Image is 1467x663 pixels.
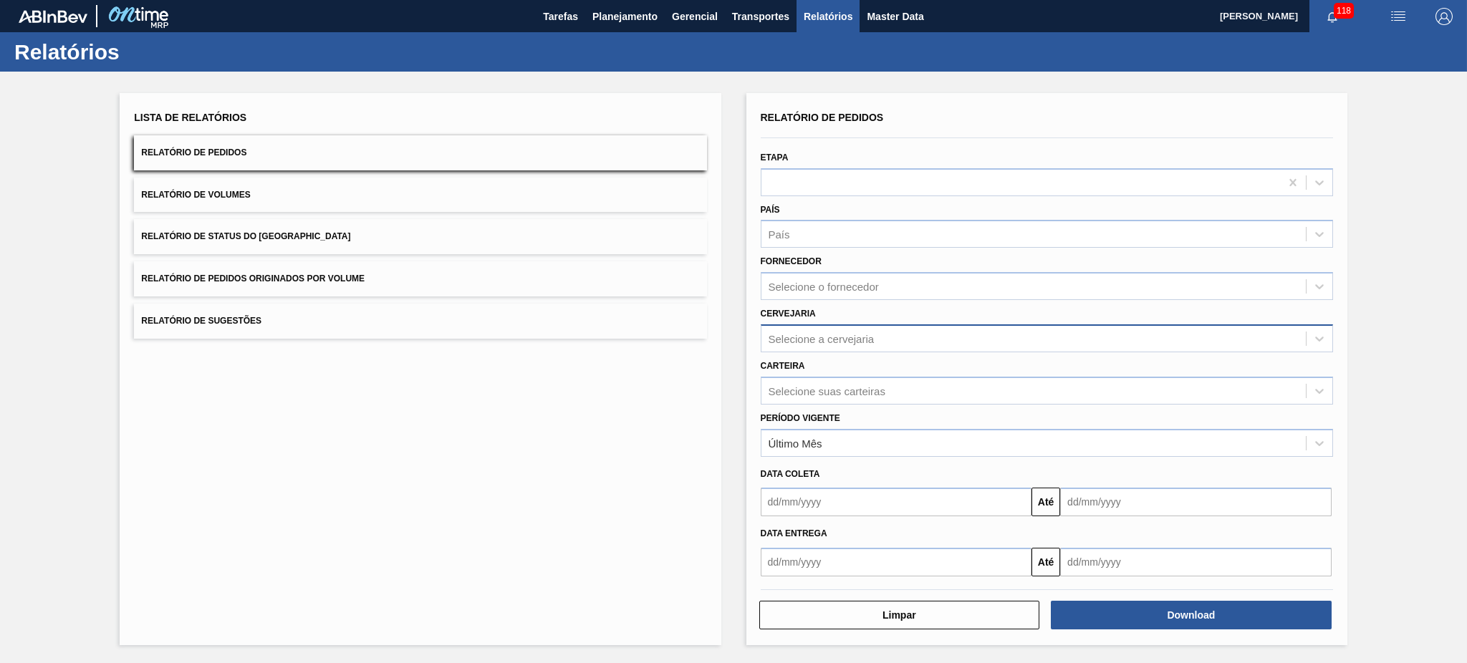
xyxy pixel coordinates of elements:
[134,304,706,339] button: Relatório de Sugestões
[761,153,789,163] label: Etapa
[1031,488,1060,516] button: Até
[1060,548,1332,576] input: dd/mm/yyyy
[134,178,706,213] button: Relatório de Volumes
[761,361,805,371] label: Carteira
[19,10,87,23] img: TNhmsLtSVTkK8tSr43FrP2fwEKptu5GPRR3wAAAABJRU5ErkJggg==
[1390,8,1407,25] img: userActions
[761,205,780,215] label: País
[732,8,789,25] span: Transportes
[769,228,790,241] div: País
[761,256,822,266] label: Fornecedor
[761,488,1032,516] input: dd/mm/yyyy
[761,528,827,538] span: Data entrega
[1435,8,1453,25] img: Logout
[141,231,350,241] span: Relatório de Status do [GEOGRAPHIC_DATA]
[1060,488,1332,516] input: dd/mm/yyyy
[141,316,261,326] span: Relatório de Sugestões
[141,190,250,200] span: Relatório de Volumes
[761,548,1032,576] input: dd/mm/yyyy
[761,413,840,423] label: Período Vigente
[769,384,885,397] div: Selecione suas carteiras
[141,274,365,284] span: Relatório de Pedidos Originados por Volume
[761,112,884,123] span: Relatório de Pedidos
[769,437,822,449] div: Último Mês
[672,8,718,25] span: Gerencial
[1309,6,1355,26] button: Notificações
[761,309,816,319] label: Cervejaria
[134,219,706,254] button: Relatório de Status do [GEOGRAPHIC_DATA]
[761,469,820,479] span: Data coleta
[1334,3,1354,19] span: 118
[543,8,578,25] span: Tarefas
[134,112,246,123] span: Lista de Relatórios
[14,44,269,60] h1: Relatórios
[1031,548,1060,576] button: Até
[592,8,658,25] span: Planejamento
[759,601,1040,629] button: Limpar
[804,8,852,25] span: Relatórios
[769,332,875,344] div: Selecione a cervejaria
[867,8,923,25] span: Master Data
[769,281,879,293] div: Selecione o fornecedor
[134,261,706,296] button: Relatório de Pedidos Originados por Volume
[134,135,706,170] button: Relatório de Pedidos
[1051,601,1332,629] button: Download
[141,147,246,158] span: Relatório de Pedidos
